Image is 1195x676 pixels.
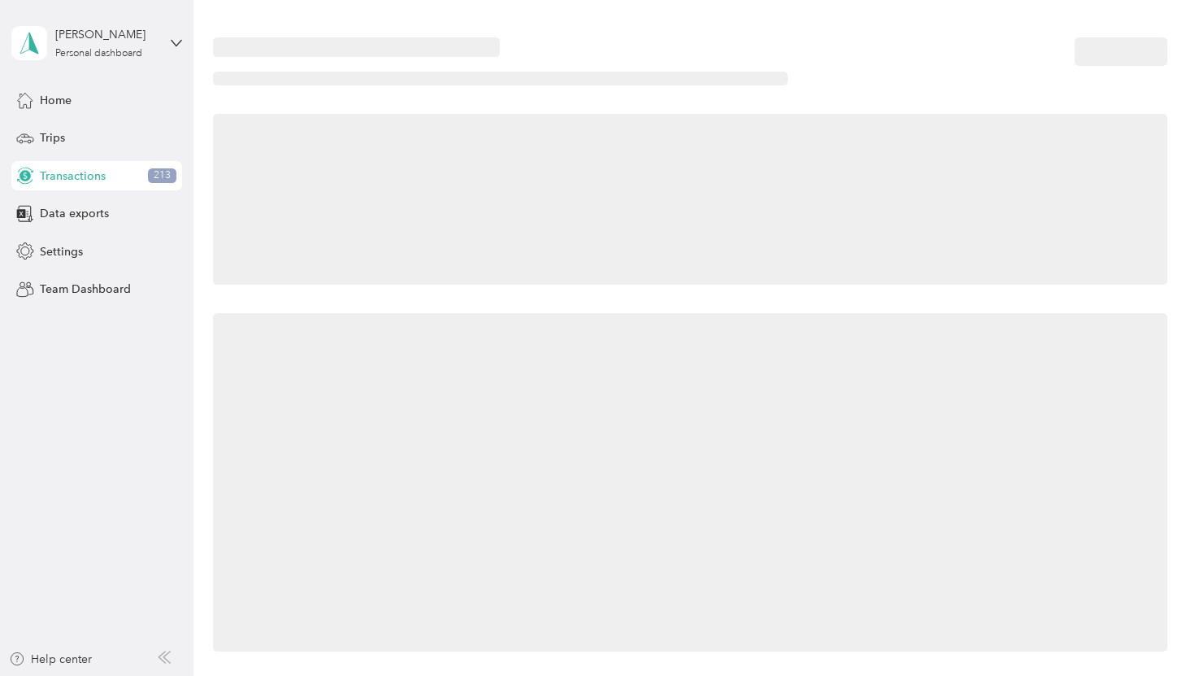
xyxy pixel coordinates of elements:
span: Data exports [40,205,109,222]
div: Personal dashboard [55,49,142,59]
span: Home [40,92,72,109]
div: [PERSON_NAME] [55,26,157,43]
span: Transactions [40,168,106,185]
iframe: Everlance-gr Chat Button Frame [1104,585,1195,676]
span: Team Dashboard [40,281,131,298]
button: Help center [9,651,92,668]
span: Trips [40,129,65,146]
span: 213 [148,168,176,183]
span: Settings [40,243,83,260]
